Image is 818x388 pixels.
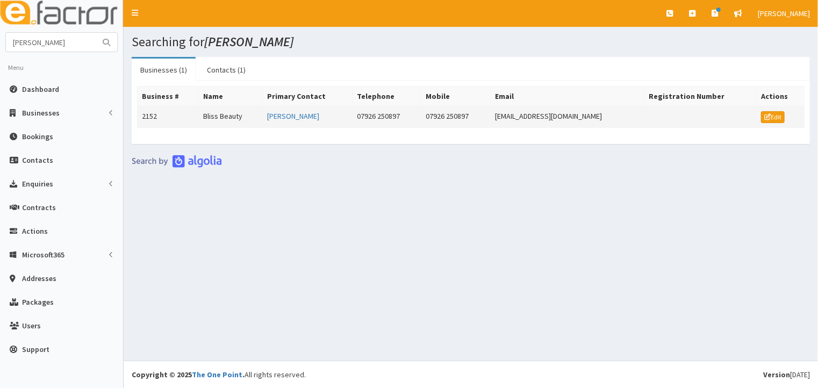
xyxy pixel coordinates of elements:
[132,155,222,168] img: search-by-algolia-light-background.png
[763,370,790,379] b: Version
[352,106,421,128] td: 07926 250897
[132,59,196,81] a: Businesses (1)
[421,106,490,128] td: 07926 250897
[22,226,48,236] span: Actions
[124,361,818,388] footer: All rights reserved.
[22,297,54,307] span: Packages
[198,87,262,106] th: Name
[763,369,810,380] div: [DATE]
[267,111,319,121] a: [PERSON_NAME]
[490,87,644,106] th: Email
[757,87,805,106] th: Actions
[192,370,242,379] a: The One Point
[263,87,353,106] th: Primary Contact
[22,108,60,118] span: Businesses
[22,179,53,189] span: Enquiries
[132,370,245,379] strong: Copyright © 2025 .
[644,87,756,106] th: Registration Number
[22,321,41,330] span: Users
[138,106,199,128] td: 2152
[22,250,64,260] span: Microsoft365
[204,33,293,50] i: [PERSON_NAME]
[22,155,53,165] span: Contacts
[22,274,56,283] span: Addresses
[22,344,49,354] span: Support
[352,87,421,106] th: Telephone
[421,87,490,106] th: Mobile
[6,33,96,52] input: Search...
[132,35,810,49] h1: Searching for
[490,106,644,128] td: [EMAIL_ADDRESS][DOMAIN_NAME]
[758,9,810,18] span: [PERSON_NAME]
[22,203,56,212] span: Contracts
[22,84,59,94] span: Dashboard
[198,106,262,128] td: Bliss Beauty
[198,59,254,81] a: Contacts (1)
[138,87,199,106] th: Business #
[22,132,53,141] span: Bookings
[761,111,785,123] a: Edit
